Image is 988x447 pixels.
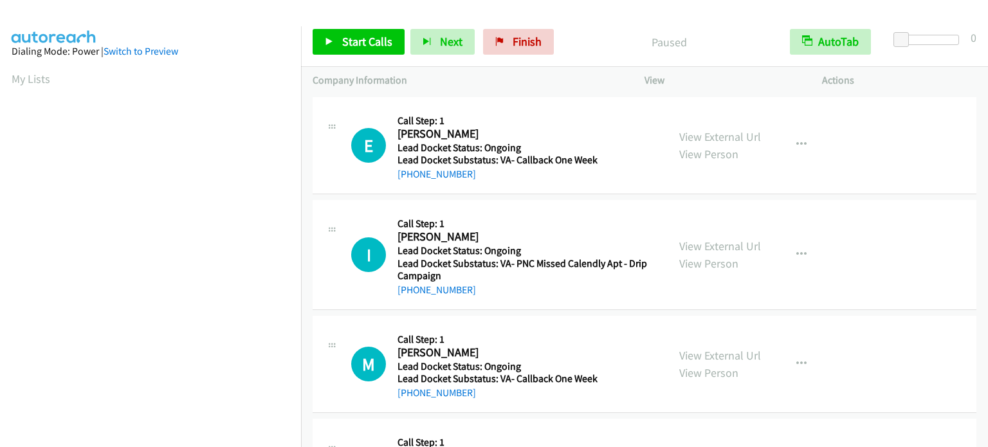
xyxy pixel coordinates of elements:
[398,168,476,180] a: [PHONE_NUMBER]
[398,141,652,154] h5: Lead Docket Status: Ongoing
[679,147,738,161] a: View Person
[398,154,652,167] h5: Lead Docket Substatus: VA- Callback One Week
[398,257,656,282] h5: Lead Docket Substatus: VA- PNC Missed Calendly Apt - Drip Campaign
[483,29,554,55] a: Finish
[351,128,386,163] h1: E
[645,73,799,88] p: View
[822,73,976,88] p: Actions
[679,239,761,253] a: View External Url
[313,73,621,88] p: Company Information
[398,372,652,385] h5: Lead Docket Substatus: VA- Callback One Week
[513,34,542,49] span: Finish
[398,127,652,141] h2: [PERSON_NAME]
[679,256,738,271] a: View Person
[679,365,738,380] a: View Person
[440,34,462,49] span: Next
[351,237,386,272] div: The call is yet to be attempted
[398,114,652,127] h5: Call Step: 1
[342,34,392,49] span: Start Calls
[351,237,386,272] h1: I
[971,29,976,46] div: 0
[410,29,475,55] button: Next
[679,129,761,144] a: View External Url
[313,29,405,55] a: Start Calls
[104,45,178,57] a: Switch to Preview
[679,348,761,363] a: View External Url
[398,333,652,346] h5: Call Step: 1
[398,387,476,399] a: [PHONE_NUMBER]
[12,71,50,86] a: My Lists
[398,244,656,257] h5: Lead Docket Status: Ongoing
[351,347,386,381] h1: M
[398,230,652,244] h2: [PERSON_NAME]
[790,29,871,55] button: AutoTab
[12,44,289,59] div: Dialing Mode: Power |
[398,217,656,230] h5: Call Step: 1
[900,35,959,45] div: Delay between calls (in seconds)
[571,33,767,51] p: Paused
[398,284,476,296] a: [PHONE_NUMBER]
[398,360,652,373] h5: Lead Docket Status: Ongoing
[351,347,386,381] div: The call is yet to be attempted
[398,345,652,360] h2: [PERSON_NAME]
[351,128,386,163] div: The call is yet to be attempted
